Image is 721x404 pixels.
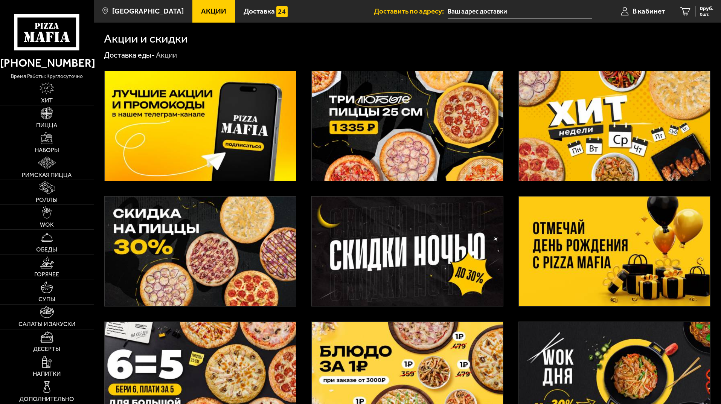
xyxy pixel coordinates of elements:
span: Салаты и закуски [18,321,75,327]
span: Наборы [35,147,59,153]
span: Супы [38,296,55,302]
span: Обеды [36,247,57,253]
span: WOK [40,222,54,228]
span: Горячее [34,271,59,277]
span: Доставить по адресу: [374,8,448,15]
span: [GEOGRAPHIC_DATA] [112,8,184,15]
img: 15daf4d41897b9f0e9f617042186c801.svg [276,6,288,17]
span: Дополнительно [19,396,74,402]
input: Ваш адрес доставки [448,5,592,18]
span: Доставка [244,8,275,15]
a: Доставка еды- [104,50,155,59]
div: Акции [156,50,177,60]
span: Римская пицца [22,172,72,178]
span: Хит [41,98,53,104]
span: Пицца [36,122,57,128]
span: 0 руб. [700,6,713,11]
span: Десерты [33,346,60,352]
span: Акции [201,8,226,15]
span: Роллы [36,197,58,203]
span: 0 шт. [700,12,713,17]
span: Напитки [33,371,61,377]
span: В кабинет [633,8,665,15]
h1: Акции и скидки [104,33,188,45]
